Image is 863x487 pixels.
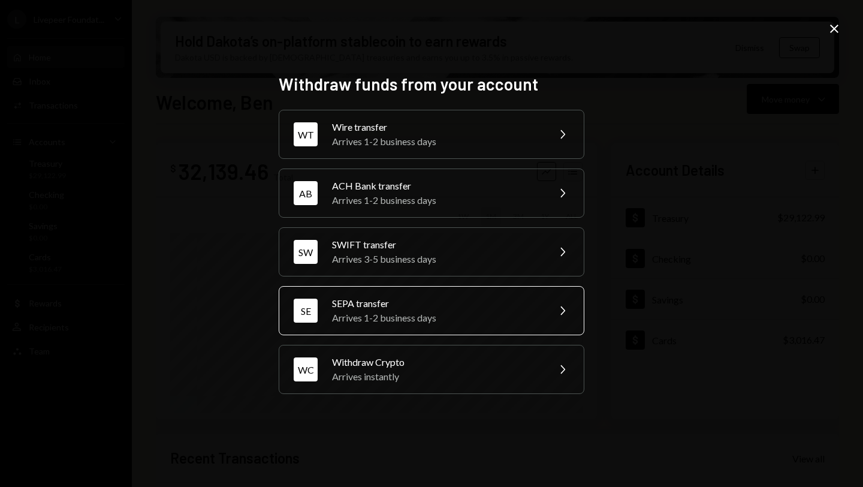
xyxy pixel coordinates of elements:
[332,238,541,252] div: SWIFT transfer
[279,110,584,159] button: WTWire transferArrives 1-2 business days
[332,296,541,311] div: SEPA transfer
[332,193,541,208] div: Arrives 1-2 business days
[332,311,541,325] div: Arrives 1-2 business days
[332,120,541,134] div: Wire transfer
[279,227,584,276] button: SWSWIFT transferArrives 3-5 business days
[279,286,584,335] button: SESEPA transferArrives 1-2 business days
[332,252,541,266] div: Arrives 3-5 business days
[279,345,584,394] button: WCWithdraw CryptoArrives instantly
[332,179,541,193] div: ACH Bank transfer
[294,181,318,205] div: AB
[294,122,318,146] div: WT
[294,240,318,264] div: SW
[332,369,541,384] div: Arrives instantly
[294,299,318,323] div: SE
[332,134,541,149] div: Arrives 1-2 business days
[332,355,541,369] div: Withdraw Crypto
[279,73,584,96] h2: Withdraw funds from your account
[294,357,318,381] div: WC
[279,169,584,218] button: ABACH Bank transferArrives 1-2 business days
